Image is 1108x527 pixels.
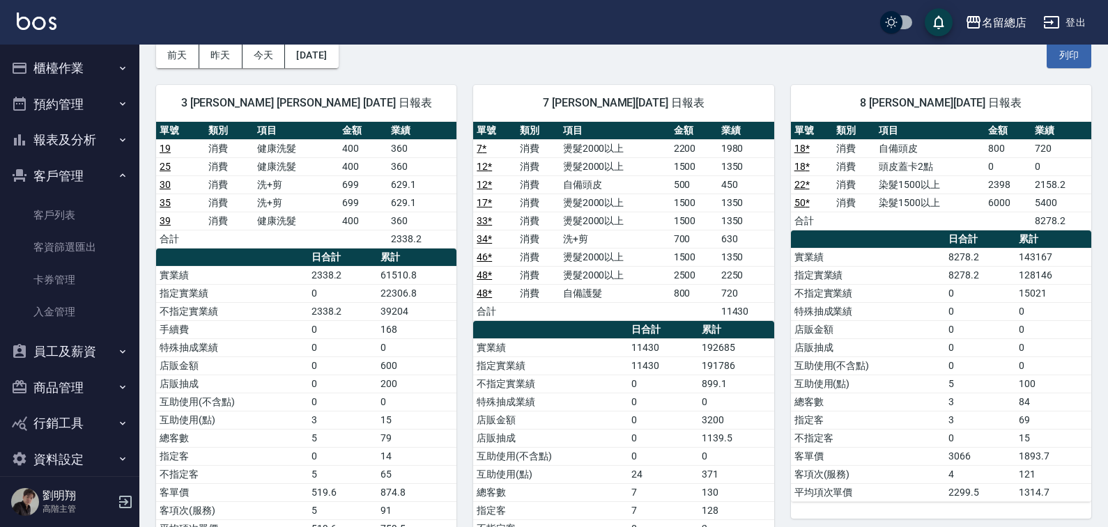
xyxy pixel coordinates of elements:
[160,215,171,226] a: 39
[791,447,945,465] td: 客單價
[945,483,1015,501] td: 2299.5
[945,302,1015,320] td: 0
[560,122,670,140] th: 項目
[1015,248,1091,266] td: 143167
[254,212,339,230] td: 健康洗髮
[473,356,627,375] td: 指定實業績
[698,411,774,429] td: 3200
[1015,375,1091,393] td: 100
[308,302,377,320] td: 2338.2
[925,8,953,36] button: save
[377,266,456,284] td: 61510.8
[628,465,698,483] td: 24
[791,302,945,320] td: 特殊抽成業績
[205,122,254,140] th: 類別
[377,501,456,519] td: 91
[670,212,718,230] td: 1500
[199,42,243,68] button: 昨天
[560,248,670,266] td: 燙髮2000以上
[985,194,1031,212] td: 6000
[560,212,670,230] td: 燙髮2000以上
[945,284,1015,302] td: 0
[875,139,985,157] td: 自備頭皮
[156,411,308,429] td: 互助使用(點)
[473,302,516,320] td: 合計
[377,302,456,320] td: 39204
[6,296,134,328] a: 入金管理
[339,212,387,230] td: 400
[156,375,308,393] td: 店販抽成
[387,122,456,140] th: 業績
[156,393,308,411] td: 互助使用(不含點)
[791,212,833,230] td: 合計
[875,122,985,140] th: 項目
[698,447,774,465] td: 0
[560,194,670,212] td: 燙髮2000以上
[945,447,1015,465] td: 3066
[628,429,698,447] td: 0
[308,501,377,519] td: 5
[718,302,774,320] td: 11430
[308,429,377,447] td: 5
[156,302,308,320] td: 不指定實業績
[985,122,1031,140] th: 金額
[833,157,875,175] td: 消費
[791,230,1091,502] table: a dense table
[473,411,627,429] td: 店販金額
[377,393,456,411] td: 0
[6,199,134,231] a: 客戶列表
[254,175,339,194] td: 洗+剪
[156,447,308,465] td: 指定客
[1015,284,1091,302] td: 15021
[160,197,171,208] a: 35
[205,212,254,230] td: 消費
[698,338,774,356] td: 192685
[205,175,254,194] td: 消費
[560,175,670,194] td: 自備頭皮
[156,122,456,249] table: a dense table
[698,483,774,501] td: 130
[254,157,339,175] td: 健康洗髮
[1015,356,1091,375] td: 0
[6,405,134,441] button: 行銷工具
[982,14,1026,31] div: 名留總店
[875,194,985,212] td: 染髮1500以上
[156,284,308,302] td: 指定實業績
[516,139,560,157] td: 消費
[17,13,56,30] img: Logo
[387,194,456,212] td: 629.1
[377,483,456,501] td: 874.8
[670,122,718,140] th: 金額
[791,411,945,429] td: 指定客
[516,284,560,302] td: 消費
[339,139,387,157] td: 400
[308,320,377,338] td: 0
[473,122,774,321] table: a dense table
[808,96,1075,110] span: 8 [PERSON_NAME][DATE] 日報表
[960,8,1032,37] button: 名留總店
[833,175,875,194] td: 消費
[628,338,698,356] td: 11430
[1015,320,1091,338] td: 0
[473,375,627,393] td: 不指定實業績
[516,157,560,175] td: 消費
[718,266,774,284] td: 2250
[875,175,985,194] td: 染髮1500以上
[698,429,774,447] td: 1139.5
[173,96,440,110] span: 3 [PERSON_NAME] [PERSON_NAME] [DATE] 日報表
[1015,447,1091,465] td: 1893.7
[387,175,456,194] td: 629.1
[6,158,134,194] button: 客戶管理
[156,122,205,140] th: 單號
[1031,157,1091,175] td: 0
[560,284,670,302] td: 自備護髮
[377,338,456,356] td: 0
[156,483,308,501] td: 客單價
[473,429,627,447] td: 店販抽成
[698,465,774,483] td: 371
[1031,122,1091,140] th: 業績
[791,338,945,356] td: 店販抽成
[670,266,718,284] td: 2500
[718,212,774,230] td: 1350
[156,356,308,375] td: 店販金額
